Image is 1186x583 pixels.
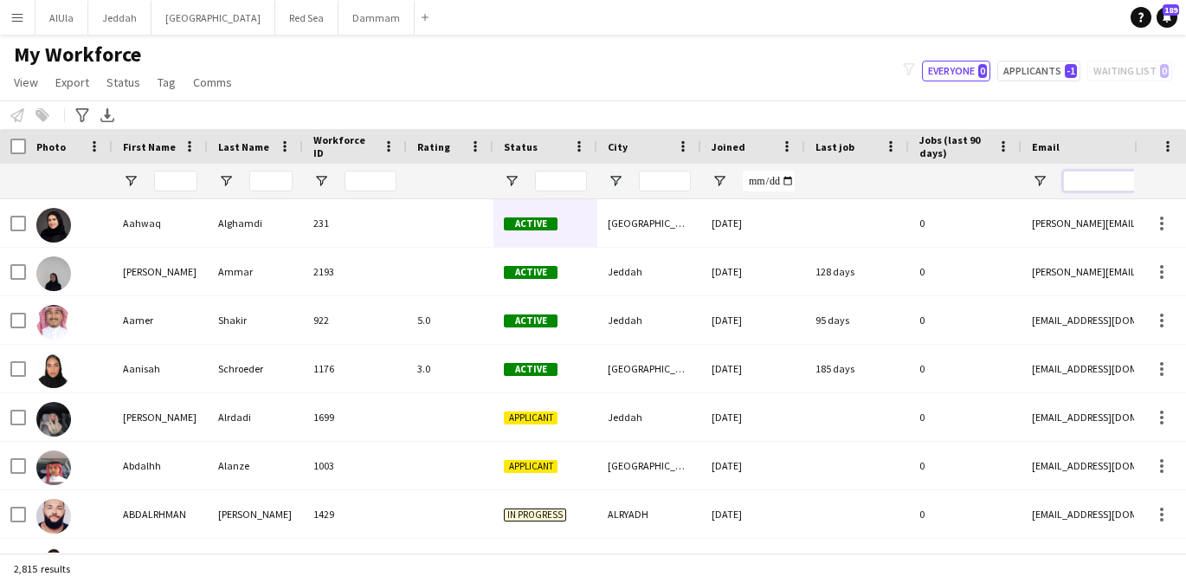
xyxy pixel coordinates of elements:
[186,71,239,94] a: Comms
[313,173,329,189] button: Open Filter Menu
[106,74,140,90] span: Status
[36,305,71,340] img: Aamer Shakir
[36,256,71,291] img: Aalya Ammar
[113,248,208,295] div: [PERSON_NAME]
[978,64,987,78] span: 0
[504,411,558,424] span: Applicant
[36,499,71,534] img: ABDALRHMAN Mohammed
[504,173,519,189] button: Open Filter Menu
[97,105,118,126] app-action-btn: Export XLSX
[701,442,805,489] div: [DATE]
[36,450,71,485] img: Abdalhh Alanze
[417,140,450,153] span: Rating
[88,1,151,35] button: Jeddah
[208,490,303,538] div: [PERSON_NAME]
[909,296,1022,344] div: 0
[701,345,805,392] div: [DATE]
[208,345,303,392] div: Schroeder
[608,173,623,189] button: Open Filter Menu
[597,393,701,441] div: Jeddah
[504,314,558,327] span: Active
[36,208,71,243] img: Aahwaq Alghamdi
[597,296,701,344] div: Jeddah
[158,74,176,90] span: Tag
[701,490,805,538] div: [DATE]
[1163,4,1179,16] span: 189
[151,71,183,94] a: Tag
[123,173,139,189] button: Open Filter Menu
[504,217,558,230] span: Active
[303,296,407,344] div: 922
[113,393,208,441] div: [PERSON_NAME]
[303,393,407,441] div: 1699
[909,442,1022,489] div: 0
[701,199,805,247] div: [DATE]
[14,42,141,68] span: My Workforce
[1065,64,1077,78] span: -1
[504,140,538,153] span: Status
[1157,7,1177,28] a: 189
[909,199,1022,247] div: 0
[313,133,376,159] span: Workforce ID
[639,171,691,191] input: City Filter Input
[504,509,566,521] span: In progress
[922,61,990,81] button: Everyone0
[218,173,234,189] button: Open Filter Menu
[504,363,558,376] span: Active
[208,393,303,441] div: Alrdadi
[208,296,303,344] div: Shakir
[701,393,805,441] div: [DATE]
[407,296,493,344] div: 5.0
[100,71,147,94] a: Status
[72,105,93,126] app-action-btn: Advanced filters
[35,1,88,35] button: AlUla
[743,171,795,191] input: Joined Filter Input
[154,171,197,191] input: First Name Filter Input
[535,171,587,191] input: Status Filter Input
[303,248,407,295] div: 2193
[712,140,745,153] span: Joined
[36,353,71,388] img: Aanisah Schroeder
[1032,140,1060,153] span: Email
[909,345,1022,392] div: 0
[55,74,89,90] span: Export
[113,490,208,538] div: ABDALRHMAN
[113,345,208,392] div: Aanisah
[208,248,303,295] div: Ammar
[303,490,407,538] div: 1429
[712,173,727,189] button: Open Filter Menu
[805,248,909,295] div: 128 days
[36,547,71,582] img: Abdelaziz kamal eldin Abdelrahim
[303,199,407,247] div: 231
[193,74,232,90] span: Comms
[597,490,701,538] div: ALRYADH
[597,199,701,247] div: [GEOGRAPHIC_DATA]
[909,490,1022,538] div: 0
[113,199,208,247] div: Aahwaq
[597,442,701,489] div: [GEOGRAPHIC_DATA]
[48,71,96,94] a: Export
[805,345,909,392] div: 185 days
[208,199,303,247] div: Alghamdi
[805,296,909,344] div: 95 days
[151,1,275,35] button: [GEOGRAPHIC_DATA]
[597,345,701,392] div: [GEOGRAPHIC_DATA]
[338,1,415,35] button: Dammam
[997,61,1080,81] button: Applicants-1
[597,248,701,295] div: Jeddah
[7,71,45,94] a: View
[123,140,176,153] span: First Name
[815,140,854,153] span: Last job
[919,133,990,159] span: Jobs (last 90 days)
[407,345,493,392] div: 3.0
[218,140,269,153] span: Last Name
[345,171,396,191] input: Workforce ID Filter Input
[504,460,558,473] span: Applicant
[249,171,293,191] input: Last Name Filter Input
[113,442,208,489] div: Abdalhh
[275,1,338,35] button: Red Sea
[303,345,407,392] div: 1176
[909,248,1022,295] div: 0
[303,442,407,489] div: 1003
[113,296,208,344] div: Aamer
